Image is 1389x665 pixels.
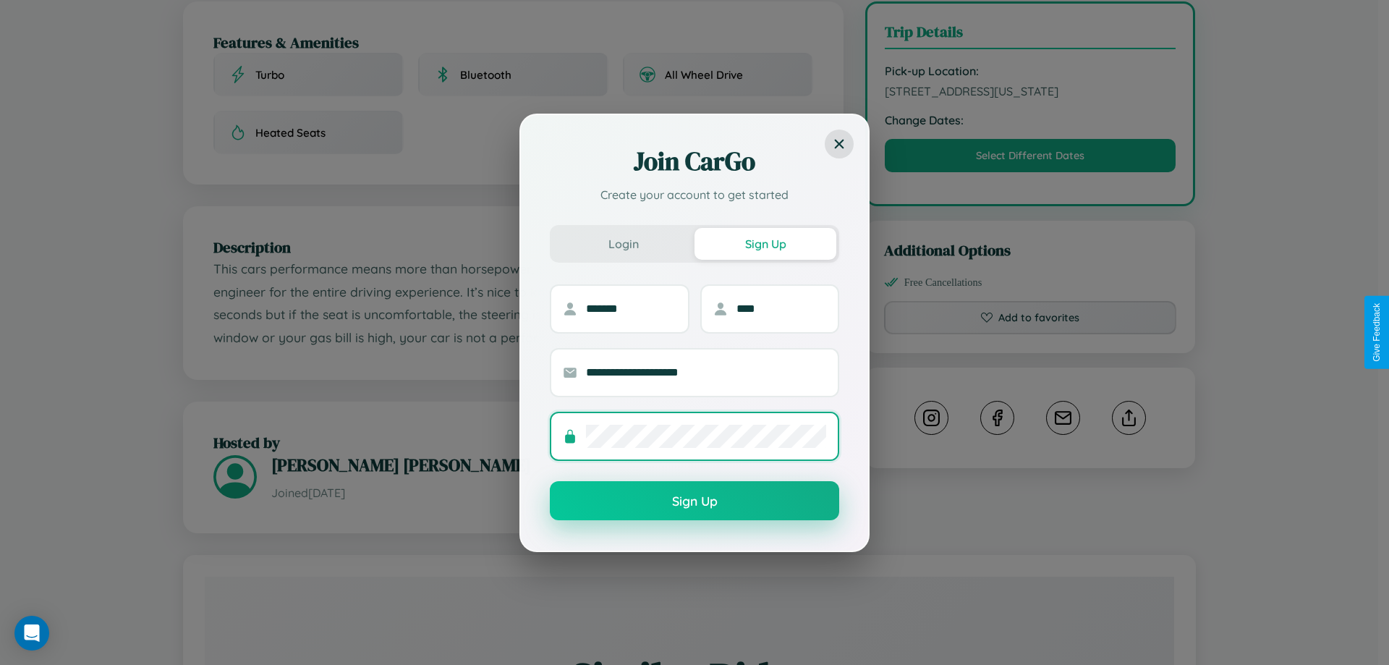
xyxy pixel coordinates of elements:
div: Open Intercom Messenger [14,616,49,651]
button: Login [553,228,694,260]
h2: Join CarGo [550,144,839,179]
button: Sign Up [550,481,839,520]
div: Give Feedback [1372,303,1382,362]
button: Sign Up [694,228,836,260]
p: Create your account to get started [550,186,839,203]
